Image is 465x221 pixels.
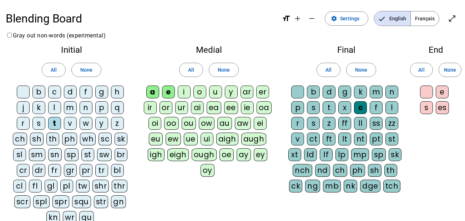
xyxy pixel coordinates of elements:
[370,86,383,98] div: m
[325,66,332,74] span: All
[372,148,386,161] div: sp
[241,101,254,114] div: ie
[64,117,77,130] div: v
[52,195,70,208] div: spr
[95,101,108,114] div: p
[418,46,454,54] h2: End
[241,133,267,145] div: augh
[368,164,381,177] div: sh
[439,63,461,77] button: None
[307,86,320,98] div: b
[323,180,341,192] div: mb
[182,117,196,130] div: ou
[256,86,269,98] div: er
[42,63,66,77] button: All
[148,117,161,130] div: oi
[148,148,165,161] div: igh
[305,11,319,26] button: Decrease font size
[80,101,92,114] div: n
[97,148,112,161] div: sw
[6,32,106,39] label: Gray out non-words (experimental)
[29,180,42,192] div: fl
[46,133,59,145] div: th
[45,180,57,192] div: gl
[218,66,230,74] span: None
[383,180,401,192] div: tch
[115,148,127,161] div: br
[385,86,398,98] div: n
[370,133,383,145] div: pt
[166,133,181,145] div: ew
[207,101,221,114] div: ea
[320,148,333,161] div: lf
[338,101,351,114] div: x
[112,180,127,192] div: thr
[350,164,365,177] div: ph
[209,86,222,98] div: u
[216,133,238,145] div: aigh
[64,101,77,114] div: m
[241,86,253,98] div: ar
[331,15,337,22] mat-icon: settings
[219,148,234,161] div: oe
[385,133,398,145] div: st
[32,117,45,130] div: s
[389,148,401,161] div: sk
[62,133,77,145] div: ph
[444,66,456,74] span: None
[291,133,304,145] div: v
[291,117,304,130] div: r
[370,101,383,114] div: f
[111,164,124,177] div: bl
[48,164,61,177] div: fr
[60,180,73,192] div: pl
[445,11,459,26] button: Enter full screen
[65,148,79,161] div: sp
[225,86,238,98] div: y
[32,86,45,98] div: b
[346,63,376,77] button: None
[323,117,335,130] div: z
[13,180,26,192] div: cl
[315,164,330,177] div: nd
[178,86,191,98] div: i
[11,46,132,54] h2: Initial
[167,148,189,161] div: eigh
[72,195,91,208] div: squ
[385,117,398,130] div: zz
[354,86,367,98] div: k
[291,101,304,114] div: p
[323,86,335,98] div: d
[162,86,175,98] div: e
[307,101,320,114] div: s
[217,117,232,130] div: au
[436,101,449,114] div: es
[17,117,30,130] div: r
[14,195,31,208] div: scr
[288,148,301,161] div: xt
[201,164,214,177] div: oy
[175,101,188,114] div: ur
[290,11,305,26] button: Increase font size
[338,86,351,98] div: g
[237,148,251,161] div: ay
[33,195,50,208] div: spl
[354,133,367,145] div: nt
[95,117,108,130] div: y
[323,101,335,114] div: t
[307,117,320,130] div: s
[411,11,439,26] span: Français
[30,133,44,145] div: sh
[209,63,239,77] button: None
[115,133,127,145] div: sk
[304,148,317,161] div: ld
[410,63,433,77] button: All
[323,133,335,145] div: ft
[64,86,77,98] div: d
[81,148,94,161] div: st
[149,133,163,145] div: eu
[144,101,157,114] div: ir
[333,164,347,177] div: ch
[307,133,320,145] div: ct
[448,14,456,23] mat-icon: open_in_full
